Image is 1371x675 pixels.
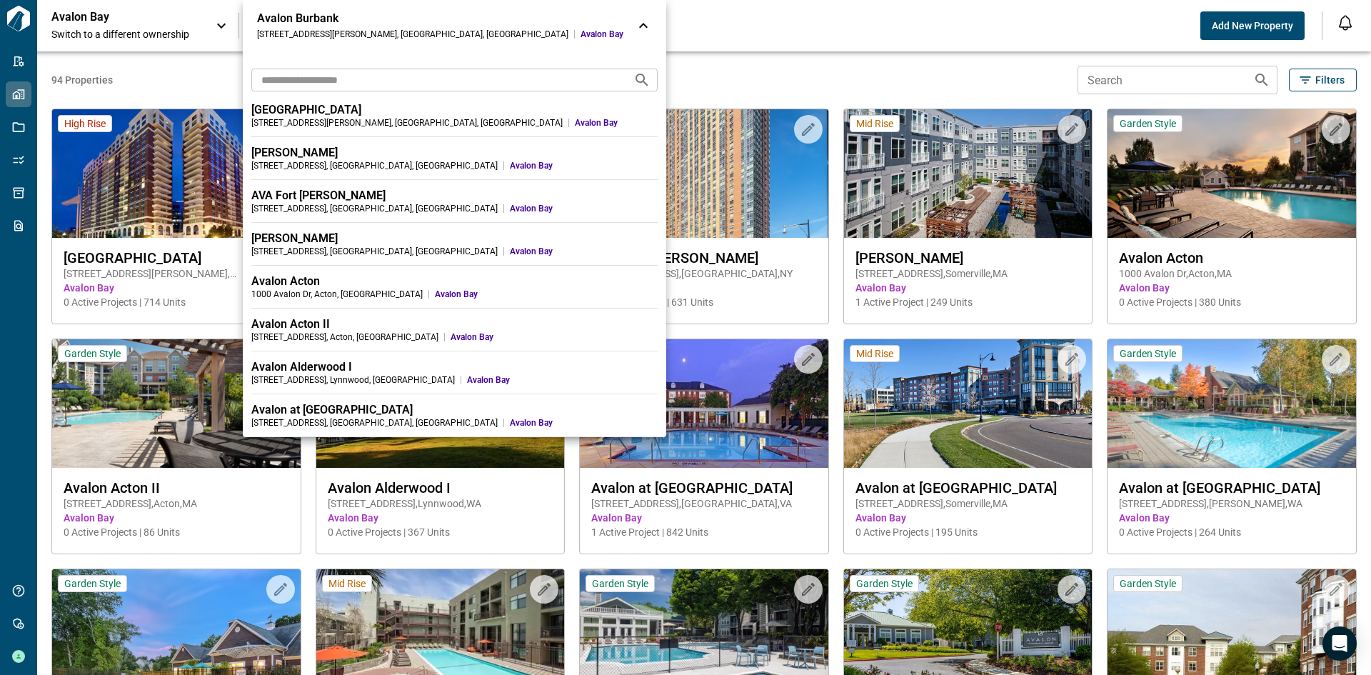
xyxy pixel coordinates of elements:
span: Avalon Bay [435,289,658,300]
div: Avalon Acton II [251,317,658,331]
span: Avalon Bay [581,29,623,40]
div: Avalon Alderwood I [251,360,658,374]
div: 1000 Avalon Dr , Acton , [GEOGRAPHIC_DATA] [251,289,423,300]
span: Avalon Bay [510,417,658,429]
div: [STREET_ADDRESS] , [GEOGRAPHIC_DATA] , [GEOGRAPHIC_DATA] [251,203,498,214]
span: Avalon Bay [467,374,658,386]
div: AVA Fort [PERSON_NAME] [251,189,658,203]
div: [STREET_ADDRESS] , [GEOGRAPHIC_DATA] , [GEOGRAPHIC_DATA] [251,246,498,257]
span: Avalon Bay [575,117,658,129]
div: [PERSON_NAME] [251,231,658,246]
div: Open Intercom Messenger [1322,626,1357,661]
div: [STREET_ADDRESS][PERSON_NAME] , [GEOGRAPHIC_DATA] , [GEOGRAPHIC_DATA] [257,29,568,40]
span: Avalon Bay [510,203,658,214]
div: [PERSON_NAME] [251,146,658,160]
span: Avalon Bay [451,331,658,343]
div: [STREET_ADDRESS] , [GEOGRAPHIC_DATA] , [GEOGRAPHIC_DATA] [251,160,498,171]
span: Avalon Bay [510,246,658,257]
button: Search projects [628,66,656,94]
div: [GEOGRAPHIC_DATA] [251,103,658,117]
div: Avalon Acton [251,274,658,289]
div: [STREET_ADDRESS] , Acton , [GEOGRAPHIC_DATA] [251,331,438,343]
div: Avalon at [GEOGRAPHIC_DATA] [251,403,658,417]
div: [STREET_ADDRESS][PERSON_NAME] , [GEOGRAPHIC_DATA] , [GEOGRAPHIC_DATA] [251,117,563,129]
div: Avalon Burbank [257,11,623,26]
div: [STREET_ADDRESS] , [GEOGRAPHIC_DATA] , [GEOGRAPHIC_DATA] [251,417,498,429]
div: [STREET_ADDRESS] , Lynnwood , [GEOGRAPHIC_DATA] [251,374,455,386]
span: Avalon Bay [510,160,658,171]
